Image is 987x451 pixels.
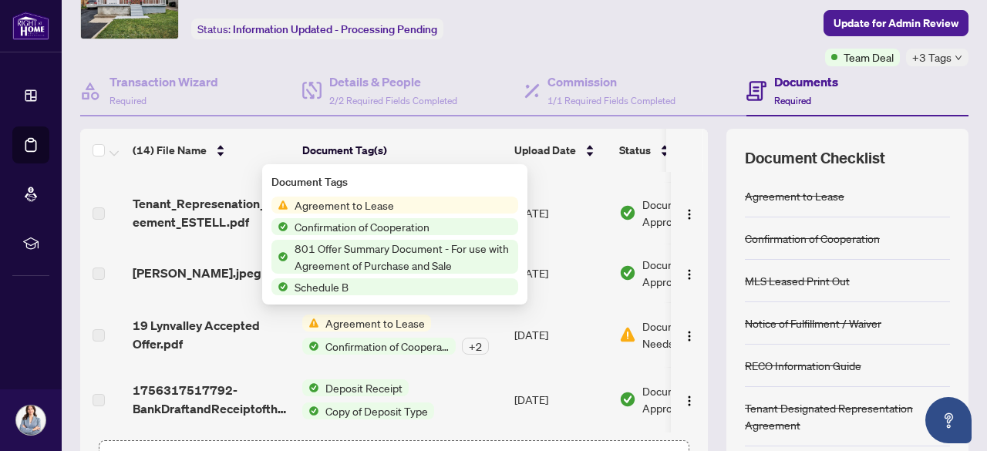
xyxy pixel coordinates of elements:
span: Agreement to Lease [288,197,400,214]
h4: Commission [547,72,675,91]
span: (14) File Name [133,142,207,159]
img: Logo [683,395,696,407]
span: Schedule B [288,278,355,295]
span: Document Needs Work [642,318,723,352]
div: Notice of Fulfillment / Waiver [745,315,881,332]
span: 1/1 Required Fields Completed [547,95,675,106]
button: Logo [677,261,702,285]
img: logo [12,12,49,40]
span: 19 Lynvalley Accepted Offer.pdf [133,316,290,353]
img: Status Icon [271,197,288,214]
div: Document Tags [271,173,518,190]
span: 2/2 Required Fields Completed [329,95,457,106]
img: Status Icon [271,218,288,235]
th: Status [613,129,744,172]
button: Logo [677,322,702,347]
span: Confirmation of Cooperation [288,218,436,235]
div: + 2 [462,338,489,355]
th: (14) File Name [126,129,296,172]
span: Status [619,142,651,159]
span: Update for Admin Review [834,11,958,35]
th: Document Tag(s) [296,129,508,172]
div: RECO Information Guide [745,357,861,374]
img: Logo [683,208,696,220]
img: Status Icon [302,338,319,355]
button: Logo [677,387,702,412]
div: Tenant Designated Representation Agreement [745,399,950,433]
span: Document Checklist [745,147,885,169]
img: Profile Icon [16,406,45,435]
img: Document Status [619,204,636,221]
h4: Transaction Wizard [109,72,218,91]
span: Confirmation of Cooperation [319,338,456,355]
button: Open asap [925,397,972,443]
img: Logo [683,330,696,342]
img: Status Icon [302,379,319,396]
span: Document Approved [642,196,738,230]
img: Status Icon [302,315,319,332]
span: Required [774,95,811,106]
span: +3 Tags [912,49,952,66]
span: [PERSON_NAME].jpeg [133,264,261,282]
td: [DATE] [508,302,613,367]
td: [DATE] [508,244,613,302]
span: Team Deal [844,49,894,66]
img: Document Status [619,264,636,281]
img: Document Status [619,326,636,343]
span: Required [109,95,147,106]
span: Upload Date [514,142,576,159]
img: Document Status [619,391,636,408]
td: [DATE] [508,367,613,432]
button: Update for Admin Review [824,10,968,36]
div: Status: [191,19,443,39]
th: Upload Date [508,129,613,172]
span: Tenant_Represenation_Agreement_ESTELL.pdf [133,194,290,231]
div: Agreement to Lease [745,187,844,204]
img: Status Icon [302,402,319,419]
button: Status IconAgreement to LeaseStatus IconConfirmation of Cooperation+2 [302,315,489,355]
img: Logo [683,268,696,281]
span: Document Approved [642,382,738,416]
span: 1756317517792-BankDraftandReceiptofthedeposit.jpeg [133,381,290,418]
span: 801 Offer Summary Document - For use with Agreement of Purchase and Sale [288,240,518,274]
span: Document Approved [642,256,738,290]
span: Information Updated - Processing Pending [233,22,437,36]
td: [DATE] [508,182,613,244]
h4: Details & People [329,72,457,91]
h4: Documents [774,72,838,91]
img: Status Icon [271,278,288,295]
span: Deposit Receipt [319,379,409,396]
div: Confirmation of Cooperation [745,230,880,247]
span: Agreement to Lease [319,315,431,332]
div: MLS Leased Print Out [745,272,850,289]
img: Status Icon [271,248,288,265]
button: Status IconDeposit ReceiptStatus IconCopy of Deposit Type [302,379,440,419]
span: down [955,54,962,62]
button: Logo [677,200,702,225]
span: Copy of Deposit Type [319,402,434,419]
